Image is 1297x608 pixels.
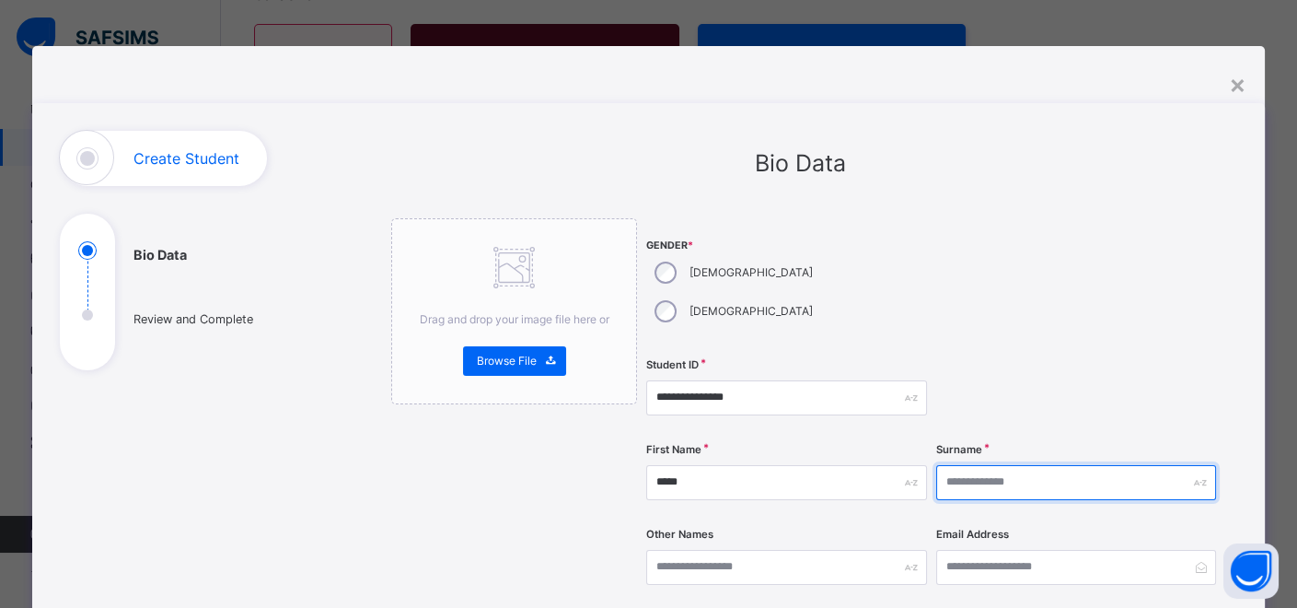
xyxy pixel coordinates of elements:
div: × [1229,64,1246,103]
span: Drag and drop your image file here or [420,312,609,326]
span: Browse File [477,353,537,369]
span: Gender [646,239,927,253]
label: Email Address [936,527,1009,543]
span: Bio Data [755,149,846,177]
label: [DEMOGRAPHIC_DATA] [689,303,813,320]
label: [DEMOGRAPHIC_DATA] [689,264,813,281]
label: Other Names [646,527,713,543]
div: Drag and drop your image file here orBrowse File [391,218,637,404]
label: First Name [646,442,701,458]
label: Student ID [646,357,699,373]
button: Open asap [1223,544,1279,599]
label: Surname [936,442,982,458]
h1: Create Student [133,151,239,166]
